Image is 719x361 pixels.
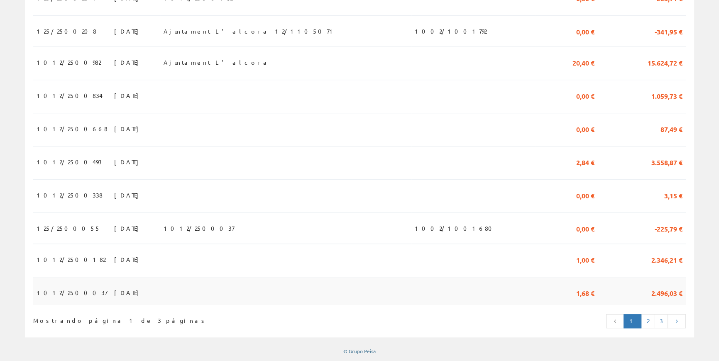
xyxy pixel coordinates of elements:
[114,188,143,202] span: [DATE]
[576,88,594,102] span: 0,00 €
[114,285,143,300] span: [DATE]
[576,155,594,169] span: 2,84 €
[651,285,682,300] span: 2.496,03 €
[114,252,143,266] span: [DATE]
[114,24,143,38] span: [DATE]
[114,122,143,136] span: [DATE]
[33,313,298,325] div: Mostrando página 1 de 3 páginas
[668,314,686,328] a: Página siguiente
[651,155,682,169] span: 3.558,87 €
[654,314,668,328] a: 3
[37,24,96,38] span: 125/2500208
[651,252,682,266] span: 2.346,21 €
[37,55,101,69] span: 1012/2500982
[415,24,487,38] span: 1002/1001792
[655,221,682,235] span: -225,79 €
[37,188,103,202] span: 1012/2500338
[37,285,107,300] span: 1012/2500037
[641,314,654,328] a: 2
[114,155,143,169] span: [DATE]
[37,252,105,266] span: 1012/2500182
[37,122,108,136] span: 1012/2500668
[576,24,594,38] span: 0,00 €
[164,24,336,38] span: Ajuntament L'alcora 12/1105071
[37,221,100,235] span: 125/2500055
[25,348,694,355] div: © Grupo Peisa
[415,221,497,235] span: 1002/1001680
[576,252,594,266] span: 1,00 €
[572,55,594,69] span: 20,40 €
[648,55,682,69] span: 15.624,72 €
[114,88,143,102] span: [DATE]
[114,55,143,69] span: [DATE]
[164,55,270,69] span: Ajuntament L'alcora
[37,155,102,169] span: 1012/2500493
[660,122,682,136] span: 87,49 €
[576,188,594,202] span: 0,00 €
[114,221,143,235] span: [DATE]
[576,122,594,136] span: 0,00 €
[606,314,624,328] a: Página anterior
[664,188,682,202] span: 3,15 €
[655,24,682,38] span: -341,95 €
[624,314,641,328] a: Página actual
[651,88,682,102] span: 1.059,73 €
[37,88,103,102] span: 1012/2500834
[164,221,234,235] span: 1012/2500037
[576,221,594,235] span: 0,00 €
[576,285,594,300] span: 1,68 €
